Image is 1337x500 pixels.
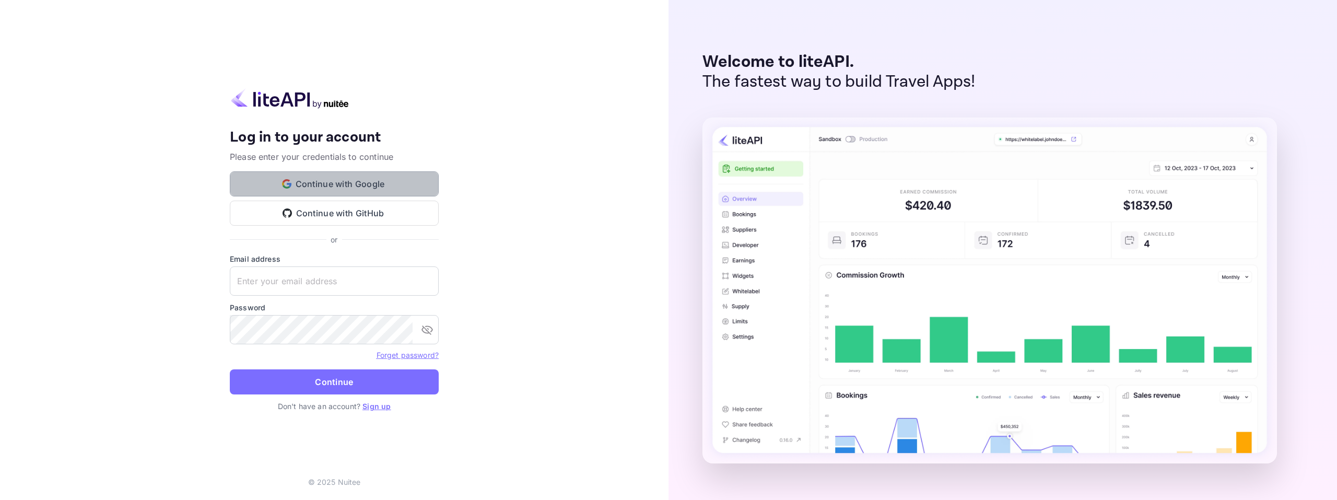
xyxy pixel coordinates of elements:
[230,201,439,226] button: Continue with GitHub
[362,402,391,411] a: Sign up
[377,350,439,360] a: Forget password?
[702,118,1277,463] img: liteAPI Dashboard Preview
[230,253,439,264] label: Email address
[230,171,439,196] button: Continue with Google
[230,150,439,163] p: Please enter your credentials to continue
[230,401,439,412] p: Don't have an account?
[377,351,439,359] a: Forget password?
[230,302,439,313] label: Password
[702,52,976,72] p: Welcome to liteAPI.
[230,369,439,394] button: Continue
[230,129,439,147] h4: Log in to your account
[417,319,438,340] button: toggle password visibility
[702,72,976,92] p: The fastest way to build Travel Apps!
[331,234,337,245] p: or
[230,266,439,296] input: Enter your email address
[230,88,350,109] img: liteapi
[308,476,361,487] p: © 2025 Nuitee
